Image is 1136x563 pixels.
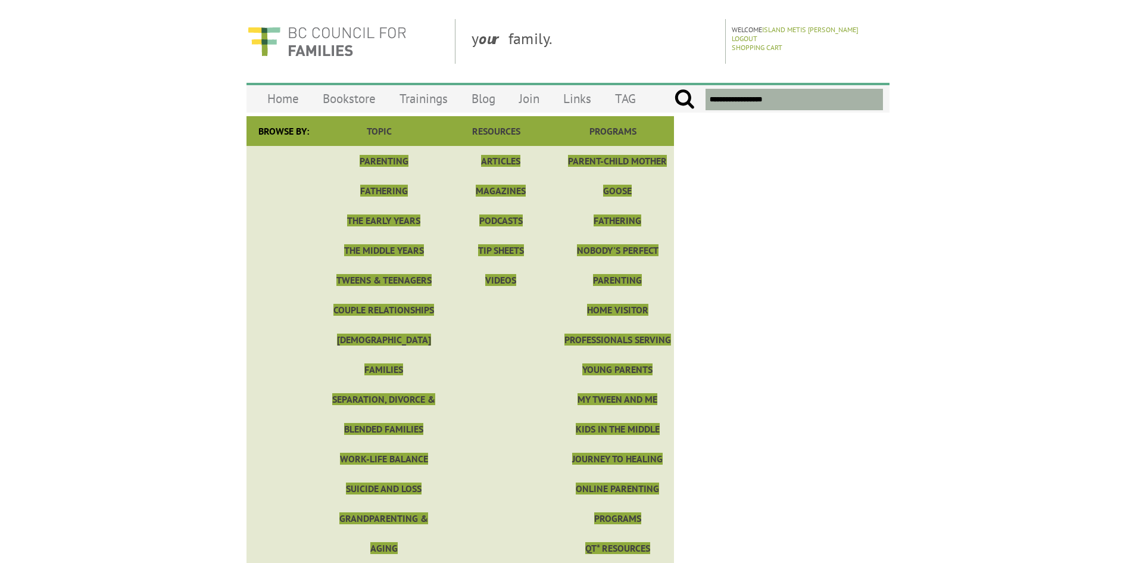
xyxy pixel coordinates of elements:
[472,125,520,137] a: Resources
[564,334,671,375] a: Professionals Serving Young Parents
[577,244,658,286] a: Nobody's Perfect Parenting
[337,334,431,375] a: [DEMOGRAPHIC_DATA] Families
[476,185,526,197] a: Magazines
[589,125,636,137] a: Programs
[485,274,516,286] a: Videos
[732,25,886,34] p: Welcome
[603,85,648,113] a: TAG
[462,19,726,64] div: y family.
[246,116,321,146] div: Browse By:
[346,483,422,494] a: Suicide and Loss
[481,155,520,167] a: Articles
[333,304,434,316] a: Couple Relationships
[572,453,663,465] a: Journey to Healing
[594,214,641,226] a: Fathering
[460,85,507,113] a: Blog
[507,85,551,113] a: Join
[347,214,420,226] a: The Early Years
[479,29,508,48] strong: our
[311,85,388,113] a: Bookstore
[479,214,523,226] a: Podcasts
[344,244,424,256] a: The Middle Years
[587,304,648,316] a: Home Visitor
[568,155,667,197] a: Parent-Child Mother Goose
[762,25,859,34] a: Island Metis [PERSON_NAME]
[360,185,408,197] a: Fathering
[732,34,757,43] a: Logout
[360,155,408,167] a: Parenting
[339,512,428,554] a: Grandparenting & Aging
[388,85,460,113] a: Trainings
[732,43,782,52] a: Shopping Cart
[576,423,660,435] a: Kids in the Middle
[576,483,659,524] a: Online Parenting Programs
[551,85,603,113] a: Links
[674,89,695,110] input: Submit
[585,542,650,554] a: QT* Resources
[332,393,435,435] a: Separation, Divorce & Blended Families
[336,274,432,286] a: Tweens & Teenagers
[578,393,657,405] a: My Tween and Me
[340,453,428,465] a: Work-Life Balance
[367,125,392,137] a: Topic
[478,244,524,256] a: Tip Sheets
[246,19,407,64] img: BC Council for FAMILIES
[255,85,311,113] a: Home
